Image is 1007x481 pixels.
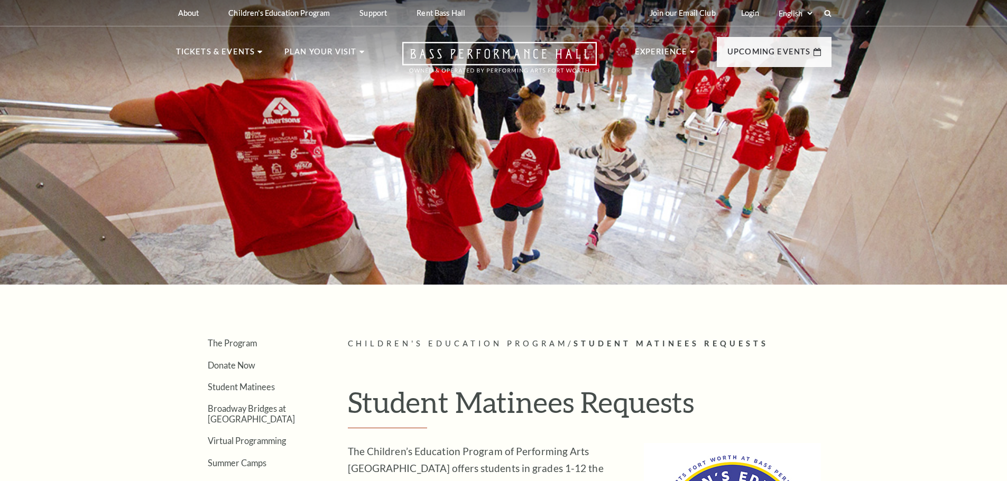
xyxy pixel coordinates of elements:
[348,339,568,348] span: Children's Education Program
[348,337,832,351] p: /
[574,339,769,348] span: Student Matinees Requests
[228,8,330,17] p: Children's Education Program
[359,8,387,17] p: Support
[777,8,814,18] select: Select:
[208,338,257,348] a: The Program
[727,45,811,64] p: Upcoming Events
[417,8,465,17] p: Rent Bass Hall
[208,382,275,392] a: Student Matinees
[208,436,286,446] a: Virtual Programming
[348,385,821,428] h2: Student Matinees Requests
[178,8,199,17] p: About
[284,45,357,64] p: Plan Your Visit
[208,360,255,370] a: Donate Now
[635,45,688,64] p: Experience
[176,45,255,64] p: Tickets & Events
[208,403,295,423] a: Broadway Bridges at [GEOGRAPHIC_DATA]
[208,458,266,468] a: Summer Camps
